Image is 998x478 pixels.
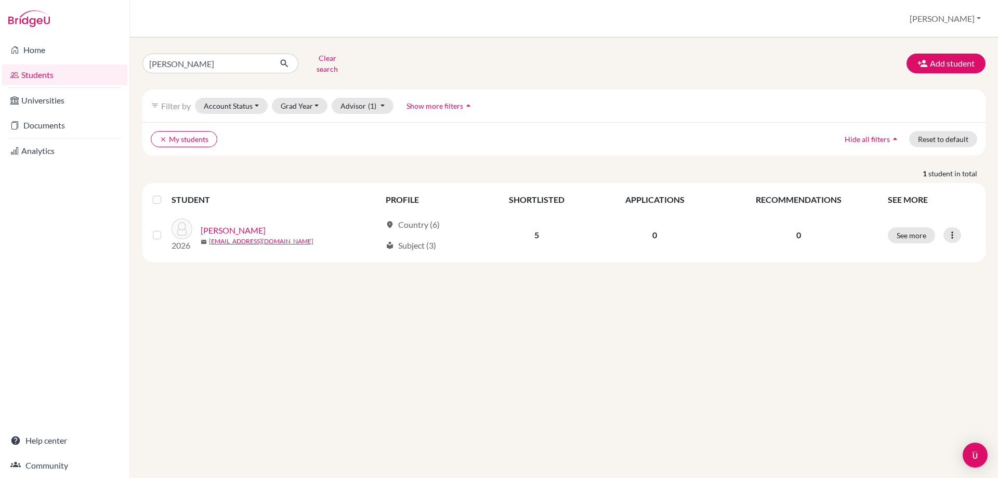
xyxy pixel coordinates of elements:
a: Help center [2,430,127,451]
a: Universities [2,90,127,111]
button: Hide all filtersarrow_drop_up [836,131,909,147]
th: SHORTLISTED [479,187,594,212]
a: Students [2,64,127,85]
span: Filter by [161,101,191,111]
a: [PERSON_NAME] [201,224,266,237]
p: 2026 [172,239,192,252]
th: SEE MORE [882,187,981,212]
button: Reset to default [909,131,977,147]
img: Bridge-U [8,10,50,27]
span: location_on [386,221,394,229]
span: local_library [386,241,394,250]
span: Show more filters [406,101,463,110]
span: Hide all filters [845,135,890,144]
i: arrow_drop_up [890,134,900,144]
div: Subject (3) [386,239,436,252]
span: (1) [368,101,376,110]
button: Show more filtersarrow_drop_up [398,98,482,114]
th: RECOMMENDATIONS [716,187,882,212]
button: Account Status [195,98,268,114]
button: clearMy students [151,131,217,147]
button: Add student [907,54,986,73]
div: Country (6) [386,218,440,231]
th: PROFILE [379,187,479,212]
p: 0 [722,229,875,241]
span: student in total [928,168,986,179]
a: Community [2,455,127,476]
td: 5 [479,212,594,258]
img: Zhu, Mingjie [172,218,192,239]
th: APPLICATIONS [594,187,715,212]
div: Open Intercom Messenger [963,443,988,468]
button: Grad Year [272,98,328,114]
a: Analytics [2,140,127,161]
span: mail [201,239,207,245]
button: Clear search [298,50,356,77]
a: [EMAIL_ADDRESS][DOMAIN_NAME] [209,237,313,246]
strong: 1 [923,168,928,179]
i: arrow_drop_up [463,100,474,111]
a: Home [2,40,127,60]
a: Documents [2,115,127,136]
td: 0 [594,212,715,258]
th: STUDENT [172,187,379,212]
button: [PERSON_NAME] [905,9,986,29]
input: Find student by name... [142,54,271,73]
i: clear [160,136,167,143]
i: filter_list [151,101,159,110]
button: See more [888,227,935,243]
button: Advisor(1) [332,98,393,114]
